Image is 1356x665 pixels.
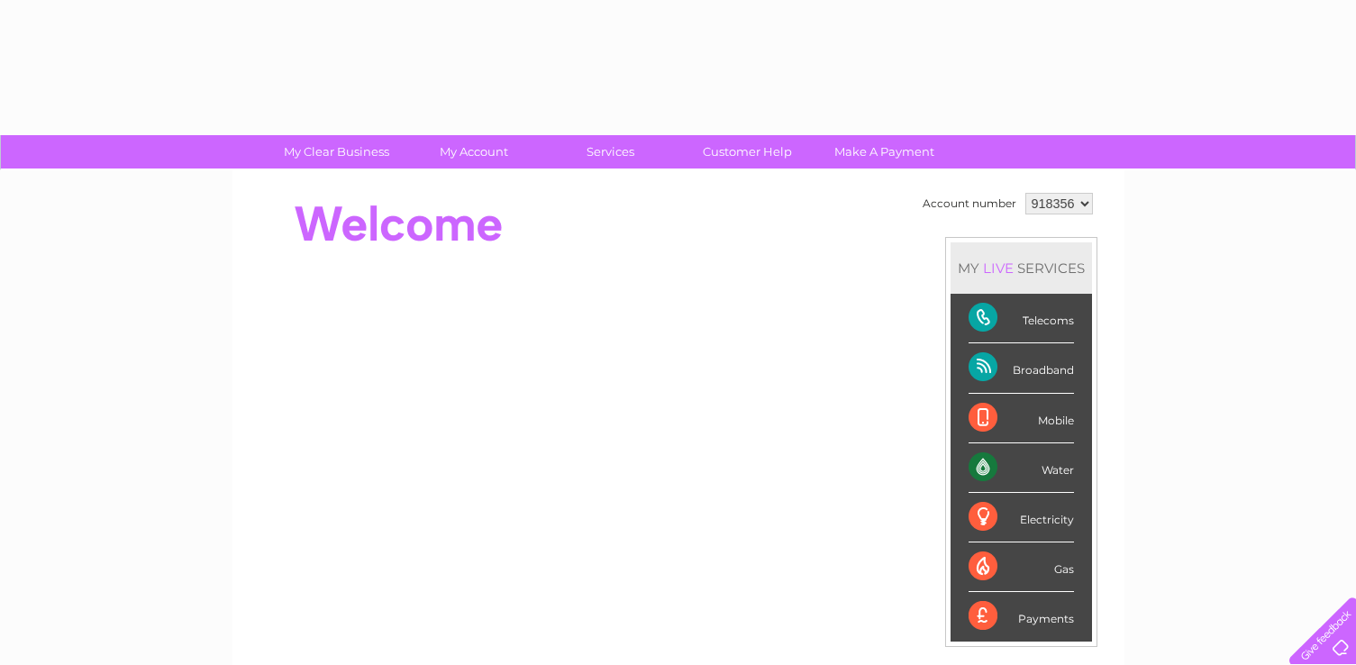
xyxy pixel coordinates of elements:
[969,542,1074,592] div: Gas
[673,135,822,169] a: Customer Help
[918,188,1021,219] td: Account number
[969,592,1074,641] div: Payments
[951,242,1092,294] div: MY SERVICES
[262,135,411,169] a: My Clear Business
[969,443,1074,493] div: Water
[979,260,1017,277] div: LIVE
[969,343,1074,393] div: Broadband
[969,294,1074,343] div: Telecoms
[810,135,959,169] a: Make A Payment
[399,135,548,169] a: My Account
[969,394,1074,443] div: Mobile
[536,135,685,169] a: Services
[969,493,1074,542] div: Electricity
